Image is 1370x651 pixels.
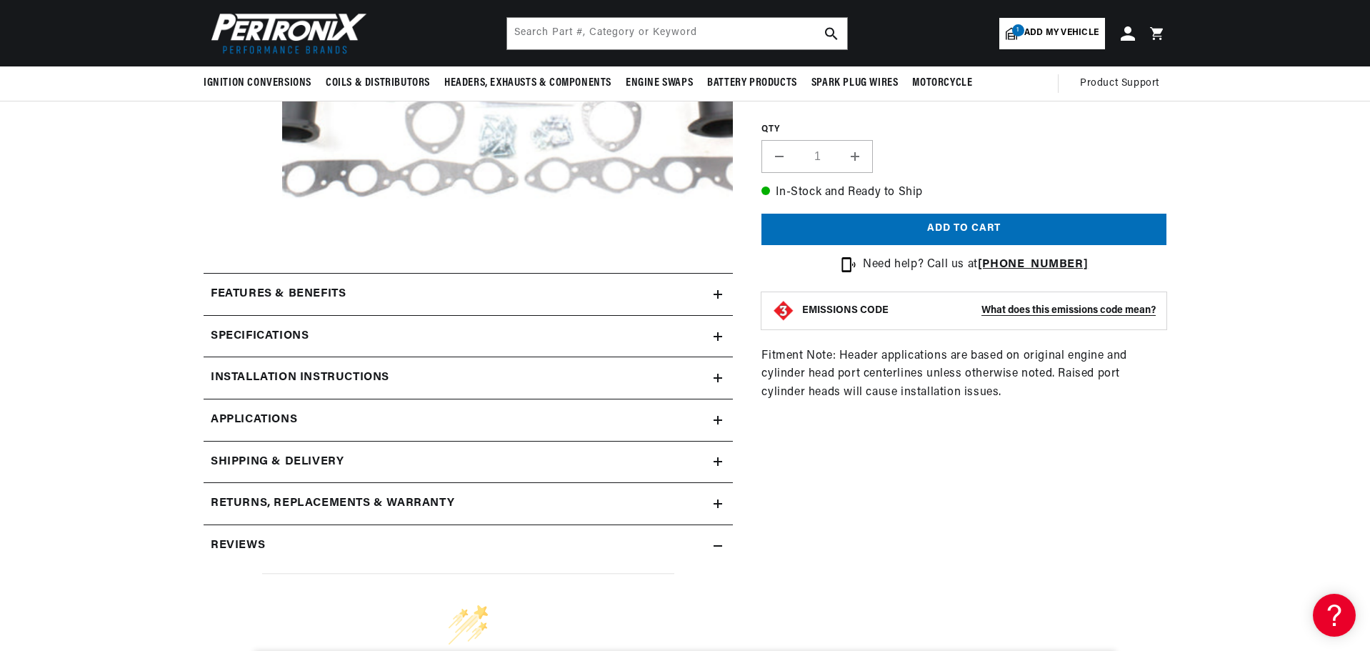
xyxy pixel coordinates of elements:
p: In-Stock and Ready to Ship [761,184,1166,202]
a: Applications [204,399,733,442]
button: EMISSIONS CODEWhat does this emissions code mean? [802,304,1156,317]
p: Need help? Call us at [863,256,1088,274]
summary: Battery Products [700,66,804,100]
h2: Shipping & Delivery [211,453,344,472]
span: Product Support [1080,76,1159,91]
summary: Product Support [1080,66,1166,101]
summary: Engine Swaps [619,66,700,100]
summary: Specifications [204,316,733,357]
summary: Returns, Replacements & Warranty [204,483,733,525]
summary: Ignition Conversions [204,66,319,100]
summary: Coils & Distributors [319,66,437,100]
summary: Motorcycle [905,66,979,100]
summary: Features & Benefits [204,274,733,315]
span: 1 [1012,24,1024,36]
summary: Installation instructions [204,357,733,399]
span: Motorcycle [912,76,972,91]
h2: Specifications [211,327,309,346]
strong: EMISSIONS CODE [802,305,889,316]
summary: Spark Plug Wires [804,66,906,100]
a: 1Add my vehicle [999,18,1105,49]
span: Add my vehicle [1024,26,1099,40]
h2: Reviews [211,537,265,555]
img: Pertronix [204,9,368,58]
span: Ignition Conversions [204,76,311,91]
h2: Installation instructions [211,369,389,387]
input: Search Part #, Category or Keyword [507,18,847,49]
strong: What does this emissions code mean? [981,305,1156,316]
button: search button [816,18,847,49]
img: Emissions code [772,299,795,322]
label: QTY [761,124,1166,136]
a: [PHONE_NUMBER] [978,259,1088,270]
summary: Headers, Exhausts & Components [437,66,619,100]
summary: Reviews [204,525,733,567]
span: Applications [211,411,297,429]
summary: Shipping & Delivery [204,442,733,483]
span: Battery Products [707,76,797,91]
span: Headers, Exhausts & Components [444,76,611,91]
button: Add to cart [761,214,1166,246]
h2: Features & Benefits [211,285,346,304]
span: Spark Plug Wires [811,76,899,91]
span: Coils & Distributors [326,76,430,91]
span: Engine Swaps [626,76,693,91]
h2: Returns, Replacements & Warranty [211,495,454,513]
